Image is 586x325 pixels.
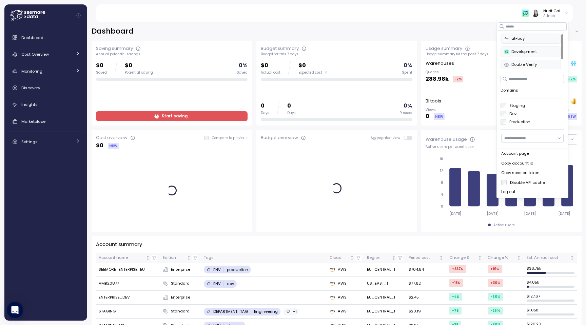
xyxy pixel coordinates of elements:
p: Admin [543,14,560,18]
div: Budget overview [261,134,298,141]
p: production [227,267,248,272]
img: 65f98ecb31a39d60f1f315eb.PNG [522,9,529,17]
div: +18 $ [449,279,463,287]
div: AWS [330,308,362,314]
td: $ 36.75k [524,263,577,277]
p: $0 [125,61,153,70]
td: $77.62 [406,277,446,291]
p: $0 [96,61,107,70]
td: STAGING [96,305,160,319]
label: Staging [506,103,525,108]
div: Active users [493,223,515,228]
tspan: 8 [441,180,443,185]
img: 6791f8edfa6a2c9608b219b1.PNG [505,63,509,67]
div: Potential saving [125,70,153,75]
div: Copy account id [501,160,564,167]
p: $0 [298,61,327,70]
td: EU_CENTRAL_1 [364,305,406,319]
td: $20.19 [406,305,446,319]
p: ENV [213,267,221,272]
div: AWS [330,294,362,301]
span: Standard [171,281,190,287]
td: $ 127.67 [524,291,577,305]
td: EU_CENTRAL_1 [364,291,406,305]
span: Settings [21,139,38,145]
a: Cost Overview [7,47,84,61]
div: Edition [163,255,185,261]
span: Cost Overview [21,52,49,57]
p: $ 0 [96,141,103,150]
span: Marketplace [21,119,45,124]
img: 65f98ecb31a39d60f1f315eb.PNG [505,50,509,54]
span: Aggregated view [371,136,404,140]
th: Change $Not sorted [447,253,485,263]
p: Compare to previous [212,136,248,140]
div: Saved [237,70,248,75]
td: $704.84 [406,263,446,277]
div: Cloud [330,255,349,261]
a: Discovery [7,81,84,95]
p: 0 [261,101,269,111]
p: 288.98k [426,75,449,84]
div: Not sorted [570,255,574,260]
tspan: 12 [440,169,443,173]
p: $0 [261,61,280,70]
p: 0 [426,112,429,121]
p: BI tools [426,98,441,104]
div: Actual cost [261,70,280,75]
p: Engineering [254,309,278,314]
p: DEPARTMENT_TAG [213,309,248,314]
div: Account page [501,151,564,157]
div: NEW [108,143,119,149]
p: 0 % [404,61,412,70]
tspan: [DATE] [487,211,499,216]
div: -60 % [488,293,503,301]
p: +1 [293,309,297,314]
td: $ 1.05k [524,305,577,319]
div: AWS [330,281,362,287]
p: dev [227,281,234,286]
p: 0 % [404,101,412,111]
div: Not sorted [477,255,482,260]
div: Period cost [409,255,438,261]
div: Est. Annual cost [527,255,569,261]
div: Spent [402,70,412,75]
td: US_EAST_1 [364,277,406,291]
div: NEW [566,113,577,120]
div: Change $ [449,255,476,261]
div: Not sorted [439,255,444,260]
div: -4 $ [449,293,462,301]
th: EditionNot sorted [160,253,201,263]
div: Saved [96,70,107,75]
img: 676124322ce2d31a078e3b71.PNG [505,37,509,41]
p: Queries [426,70,463,75]
a: Start saving [96,111,248,121]
div: +337 $ [449,265,466,273]
div: Active users per warehouse [426,145,577,149]
div: Not sorted [350,255,354,260]
span: Expected cost [298,70,322,75]
div: -7 $ [449,307,462,314]
th: Period costNot sorted [406,253,446,263]
div: Days [287,111,296,115]
td: SEEMORE_ENTERPISE_EU [96,263,160,277]
div: Account name [99,255,144,261]
div: Usage summary [426,45,462,52]
p: 0 [287,101,296,111]
div: Passed [399,111,412,115]
div: Saving summary [96,45,133,52]
div: Budget summary [261,45,299,52]
div: Open Intercom Messenger [7,302,23,318]
div: Cost overview [96,134,128,141]
div: +30 % [488,279,503,287]
div: Budget for this 7 days [261,52,412,57]
span: Enterprise [171,294,190,301]
span: Start saving [162,112,188,121]
th: CloudNot sorted [327,253,364,263]
div: Copy session token [501,170,564,176]
a: Insights [7,98,84,112]
tspan: 4 [441,192,443,197]
td: $ 4.05k [524,277,577,291]
img: ACg8ocIVugc3DtI--ID6pffOeA5XcvoqExjdOmyrlhjOptQpqjom7zQ=s96-c [532,9,539,17]
div: at-bay [505,36,558,42]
